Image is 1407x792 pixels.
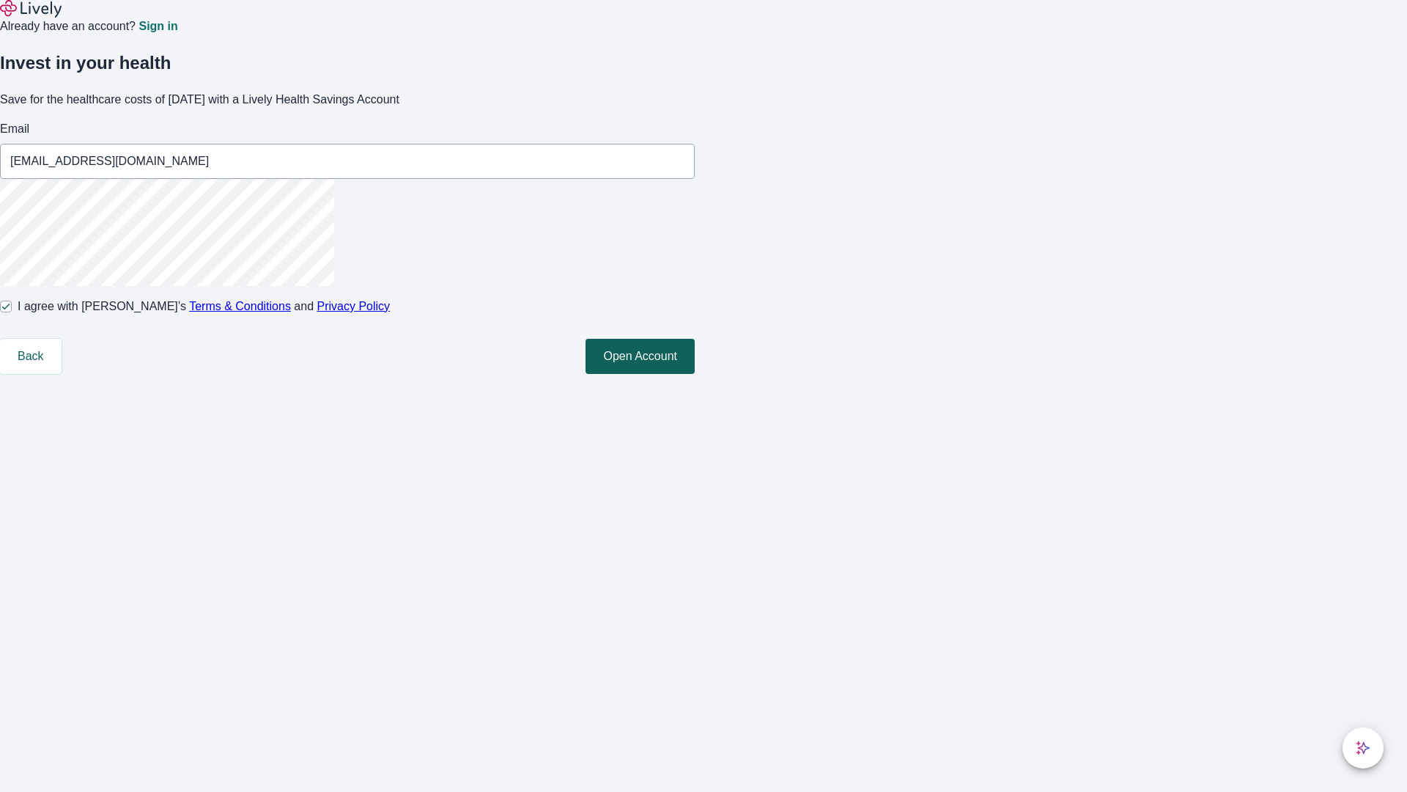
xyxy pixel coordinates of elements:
a: Privacy Policy [317,300,391,312]
button: Open Account [586,339,695,374]
svg: Lively AI Assistant [1356,741,1370,755]
a: Terms & Conditions [189,300,291,312]
span: I agree with [PERSON_NAME]’s and [18,298,390,315]
a: Sign in [139,21,177,32]
button: chat [1343,727,1384,769]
